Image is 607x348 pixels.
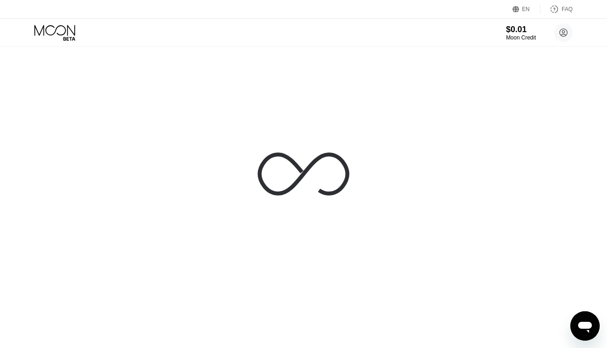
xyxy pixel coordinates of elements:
[562,6,573,12] div: FAQ
[522,6,530,12] div: EN
[506,25,536,41] div: $0.01Moon Credit
[506,34,536,41] div: Moon Credit
[541,5,573,14] div: FAQ
[506,25,536,34] div: $0.01
[513,5,541,14] div: EN
[570,311,600,341] iframe: Button to launch messaging window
